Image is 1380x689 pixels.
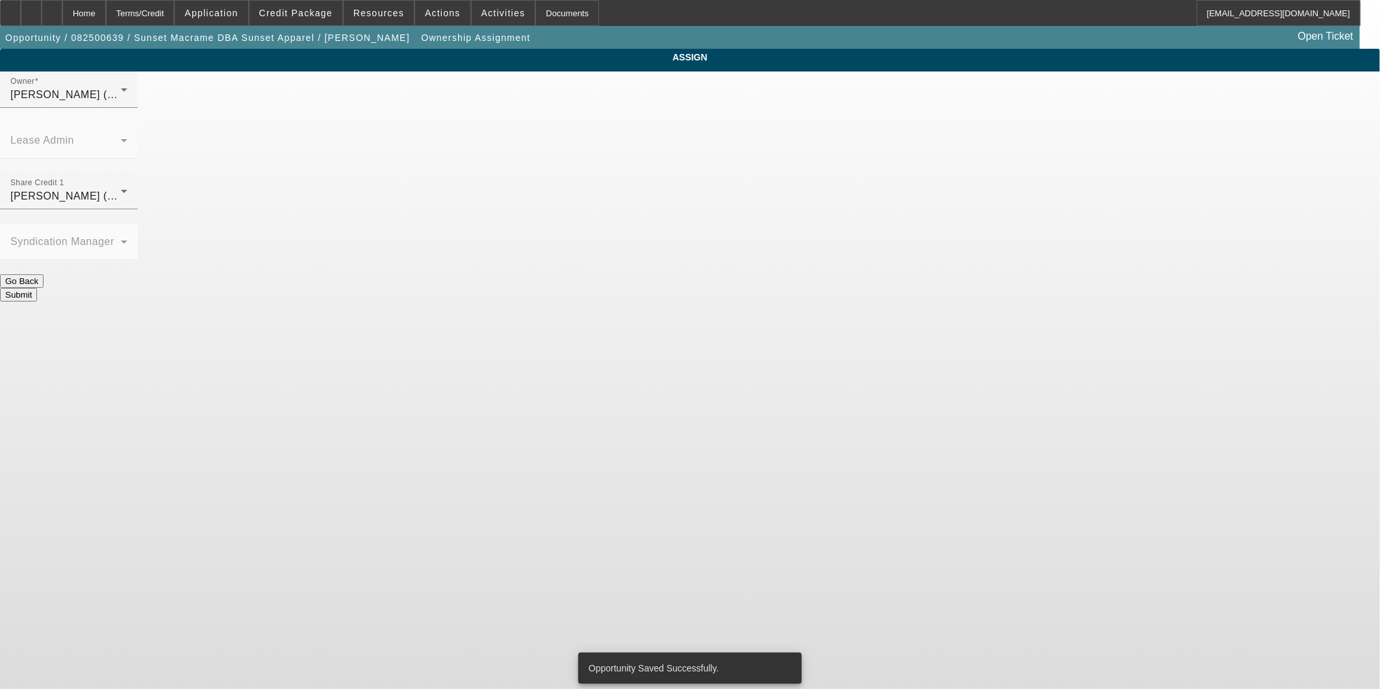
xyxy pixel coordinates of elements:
span: [PERSON_NAME] (Lvl 3) [10,89,134,100]
mat-label: Owner [10,77,34,86]
button: Actions [415,1,470,25]
mat-label: Lease Admin [10,135,74,146]
button: Application [175,1,248,25]
span: [PERSON_NAME] (Lvl 6) [10,190,134,201]
mat-label: Share Credit 1 [10,179,64,187]
span: ASSIGN [10,52,1370,62]
mat-label: Syndication Manager [10,236,114,247]
span: Resources [353,8,404,18]
span: Ownership Assignment [421,32,530,43]
button: Activities [472,1,535,25]
span: Activities [481,8,526,18]
button: Credit Package [249,1,342,25]
span: Opportunity / 082500639 / Sunset Macrame DBA Sunset Apparel / [PERSON_NAME] [5,32,410,43]
span: Credit Package [259,8,333,18]
button: Resources [344,1,414,25]
span: Actions [425,8,461,18]
div: Opportunity Saved Successfully. [578,653,797,684]
span: Application [185,8,238,18]
a: Open Ticket [1293,25,1359,47]
button: Ownership Assignment [418,26,533,49]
